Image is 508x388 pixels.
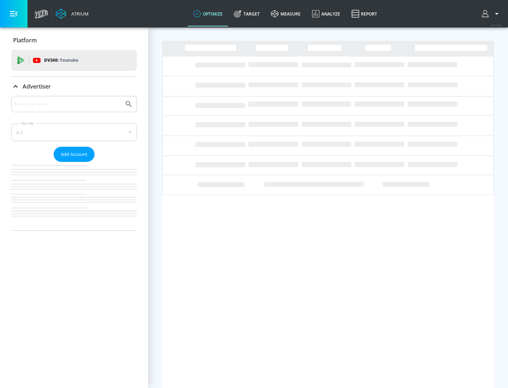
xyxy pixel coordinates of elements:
input: Search by name [14,99,121,109]
div: Advertiser [11,96,137,230]
p: Youtube [60,56,78,64]
a: Analyze [306,1,346,26]
div: Advertiser [11,77,137,96]
label: Sort By [20,121,35,126]
div: A-Z [11,123,137,141]
span: Add Account [61,150,87,158]
p: DV360: [44,56,78,64]
a: Atrium [56,8,89,19]
div: Atrium [68,11,89,17]
p: Advertiser [23,83,51,90]
p: Platform [13,36,37,44]
a: measure [265,1,306,26]
a: optimize [188,1,228,26]
nav: list of Advertiser [11,162,137,230]
a: Target [228,1,265,26]
button: Add Account [54,147,95,162]
a: Report [346,1,383,26]
div: Platform [11,30,137,50]
span: v 4.19.0 [491,23,501,27]
div: DV360: Youtube [11,50,137,71]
